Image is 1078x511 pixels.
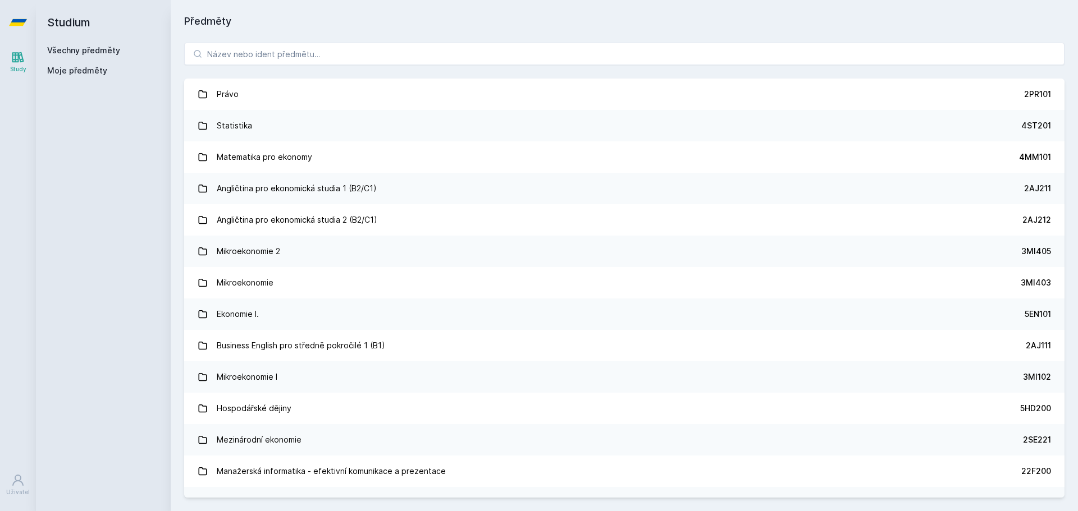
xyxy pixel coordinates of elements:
[217,209,377,231] div: Angličtina pro ekonomická studia 2 (B2/C1)
[217,177,377,200] div: Angličtina pro ekonomická studia 1 (B2/C1)
[217,303,259,325] div: Ekonomie I.
[184,141,1065,173] a: Matematika pro ekonomy 4MM101
[217,83,239,105] div: Právo
[10,65,26,73] div: Study
[184,267,1065,298] a: Mikroekonomie 3MI403
[2,468,34,502] a: Uživatel
[1024,89,1051,100] div: 2PR101
[184,173,1065,204] a: Angličtina pro ekonomická studia 1 (B2/C1) 2AJ211
[47,45,120,55] a: Všechny předměty
[217,460,446,482] div: Manažerská informatika - efektivní komunikace a prezentace
[217,366,277,388] div: Mikroekonomie I
[184,110,1065,141] a: Statistika 4ST201
[184,13,1065,29] h1: Předměty
[217,334,385,357] div: Business English pro středně pokročilé 1 (B1)
[1021,120,1051,131] div: 4ST201
[217,397,291,420] div: Hospodářské dějiny
[217,114,252,137] div: Statistika
[1019,151,1051,163] div: 4MM101
[1025,309,1051,320] div: 5EN101
[1021,466,1051,477] div: 22F200
[1024,497,1051,508] div: 1FU201
[217,240,280,263] div: Mikroekonomie 2
[184,79,1065,110] a: Právo 2PR101
[6,488,30,496] div: Uživatel
[1023,434,1051,445] div: 2SE221
[1024,183,1051,194] div: 2AJ211
[184,330,1065,361] a: Business English pro středně pokročilé 1 (B1) 2AJ111
[184,204,1065,236] a: Angličtina pro ekonomická studia 2 (B2/C1) 2AJ212
[184,424,1065,455] a: Mezinárodní ekonomie 2SE221
[184,455,1065,487] a: Manažerská informatika - efektivní komunikace a prezentace 22F200
[217,146,312,168] div: Matematika pro ekonomy
[1021,246,1051,257] div: 3MI405
[184,236,1065,267] a: Mikroekonomie 2 3MI405
[184,298,1065,330] a: Ekonomie I. 5EN101
[217,429,302,451] div: Mezinárodní ekonomie
[1023,371,1051,383] div: 3MI102
[184,361,1065,393] a: Mikroekonomie I 3MI102
[184,43,1065,65] input: Název nebo ident předmětu…
[47,65,107,76] span: Moje předměty
[1022,214,1051,225] div: 2AJ212
[1021,277,1051,288] div: 3MI403
[1026,340,1051,351] div: 2AJ111
[2,45,34,79] a: Study
[184,393,1065,424] a: Hospodářské dějiny 5HD200
[217,271,273,294] div: Mikroekonomie
[1020,403,1051,414] div: 5HD200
